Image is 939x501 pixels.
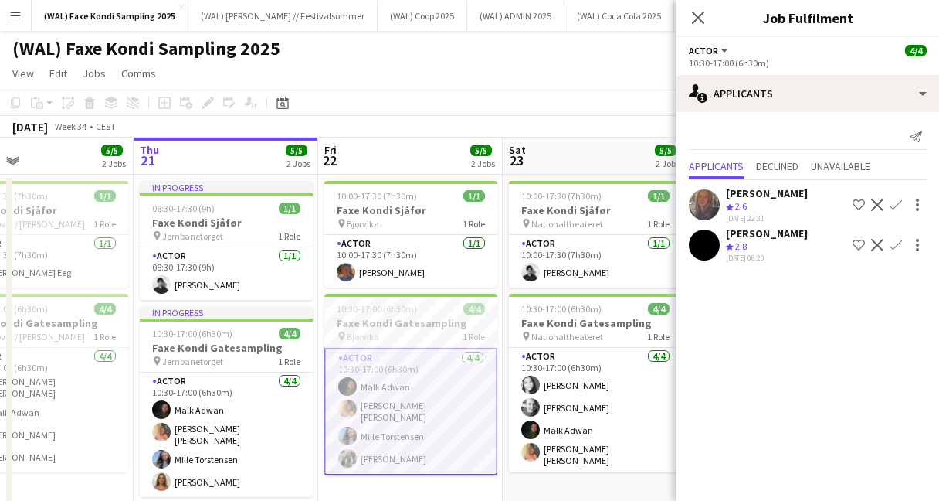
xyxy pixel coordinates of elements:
div: In progress [140,306,313,319]
span: 1 Role [463,331,485,343]
span: 4/4 [648,303,670,315]
div: [DATE] [12,119,48,135]
span: 1 Role [278,356,300,367]
h3: Faxe Kondi Gatesampling [324,316,497,330]
span: 23 [507,152,526,169]
div: CEST [96,121,116,132]
span: 1 Role [647,331,670,343]
span: 10:00-17:30 (7h30m) [337,190,417,202]
span: 2.8 [735,240,747,252]
button: Actor [689,45,731,56]
div: [PERSON_NAME] [726,227,808,240]
a: Edit [43,63,73,83]
span: Unavailable [811,161,870,172]
div: 2 Jobs [656,158,680,169]
div: Applicants [676,75,939,112]
app-card-role: Actor4/410:30-17:00 (6h30m)Malk Adwan[PERSON_NAME] [PERSON_NAME]Mille Torstensen[PERSON_NAME] [140,373,313,497]
span: Sat [509,143,526,157]
div: 2 Jobs [102,158,126,169]
span: View [12,66,34,80]
span: 4/4 [905,45,927,56]
span: 1 Role [93,218,116,230]
span: 5/5 [470,145,492,156]
app-job-card: 10:30-17:00 (6h30m)4/4Faxe Kondi Gatesampling Nationaltheateret1 RoleActor4/410:30-17:00 (6h30m)[... [509,294,682,472]
span: 2.6 [735,200,747,212]
div: 10:30-17:00 (6h30m) [689,57,927,69]
app-card-role: Actor4/410:30-17:00 (6h30m)Malk Adwan[PERSON_NAME] [PERSON_NAME]Mille Torstensen[PERSON_NAME] [324,348,497,475]
span: 21 [137,152,159,169]
div: In progress [140,181,313,193]
span: 5/5 [101,145,123,156]
button: (WAL) [PERSON_NAME] // Festivalsommer [188,1,378,31]
span: Edit [49,66,67,80]
span: Bjørvika [347,218,379,230]
span: 1 Role [463,218,485,230]
span: 1 Role [647,218,670,230]
span: 4/4 [94,303,116,315]
a: View [6,63,40,83]
span: Jobs [83,66,106,80]
app-job-card: 10:00-17:30 (7h30m)1/1Faxe Kondi Sjåfør Bjørvika1 RoleActor1/110:00-17:30 (7h30m)[PERSON_NAME] [324,181,497,288]
div: [DATE] 06:20 [726,253,808,263]
app-card-role: Actor4/410:30-17:00 (6h30m)[PERSON_NAME][PERSON_NAME]Malk Adwan[PERSON_NAME] [PERSON_NAME] [509,348,682,472]
h1: (WAL) Faxe Kondi Sampling 2025 [12,37,280,60]
span: 1/1 [463,190,485,202]
span: 10:30-17:00 (6h30m) [152,328,232,339]
app-job-card: 10:30-17:00 (6h30m)4/4Faxe Kondi Gatesampling Bjørvika1 RoleActor4/410:30-17:00 (6h30m)Malk Adwan... [324,294,497,475]
button: (WAL) Coop 2025 [378,1,467,31]
span: 4/4 [279,328,300,339]
span: 1/1 [94,190,116,202]
span: 1 Role [93,331,116,343]
span: Thu [140,143,159,157]
span: 08:30-17:30 (9h) [152,203,215,214]
app-card-role: Actor1/108:30-17:30 (9h)[PERSON_NAME] [140,247,313,300]
app-job-card: In progress10:30-17:00 (6h30m)4/4Faxe Kondi Gatesampling Jernbanetorget1 RoleActor4/410:30-17:00 ... [140,306,313,497]
span: Nationaltheateret [531,331,603,343]
h3: Faxe Kondi Sjåfør [140,216,313,230]
h3: Faxe Kondi Gatesampling [509,316,682,330]
button: (WAL) Coca Cola 2025 [564,1,674,31]
span: 10:30-17:00 (6h30m) [521,303,602,315]
h3: Faxe Kondi Sjåfør [324,203,497,217]
span: Jernbanetorget [162,356,223,367]
span: Applicants [689,161,744,172]
span: Nationaltheateret [531,218,603,230]
span: Fri [324,143,337,157]
div: 2 Jobs [286,158,310,169]
span: 4/4 [463,303,485,315]
span: Week 34 [51,121,90,132]
a: Jobs [76,63,112,83]
app-job-card: In progress08:30-17:30 (9h)1/1Faxe Kondi Sjåfør Jernbanetorget1 RoleActor1/108:30-17:30 (9h)[PERS... [140,181,313,300]
a: Comms [115,63,162,83]
app-card-role: Actor1/110:00-17:30 (7h30m)[PERSON_NAME] [324,235,497,288]
h3: Faxe Kondi Gatesampling [140,341,313,355]
app-job-card: 10:00-17:30 (7h30m)1/1Faxe Kondi Sjåfør Nationaltheateret1 RoleActor1/110:00-17:30 (7h30m)[PERSON... [509,181,682,288]
span: Bjørvika [347,331,379,343]
span: Actor [689,45,718,56]
span: 22 [322,152,337,169]
span: 5/5 [286,145,307,156]
span: Jernbanetorget [162,230,223,242]
span: 1/1 [648,190,670,202]
span: Comms [121,66,156,80]
span: 1/1 [279,203,300,214]
span: 10:00-17:30 (7h30m) [521,190,602,202]
h3: Job Fulfilment [676,8,939,28]
h3: Faxe Kondi Sjåfør [509,203,682,217]
div: [PERSON_NAME] [726,186,808,200]
span: 5/5 [655,145,676,156]
button: (WAL) Faxe Kondi Sampling 2025 [32,1,188,31]
span: Declined [756,161,798,172]
span: 1 Role [278,230,300,242]
span: 10:30-17:00 (6h30m) [337,303,417,315]
app-card-role: Actor1/110:00-17:30 (7h30m)[PERSON_NAME] [509,235,682,288]
button: (WAL) ADMIN 2025 [467,1,564,31]
div: 2 Jobs [471,158,495,169]
div: [DATE] 22:31 [726,213,808,223]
